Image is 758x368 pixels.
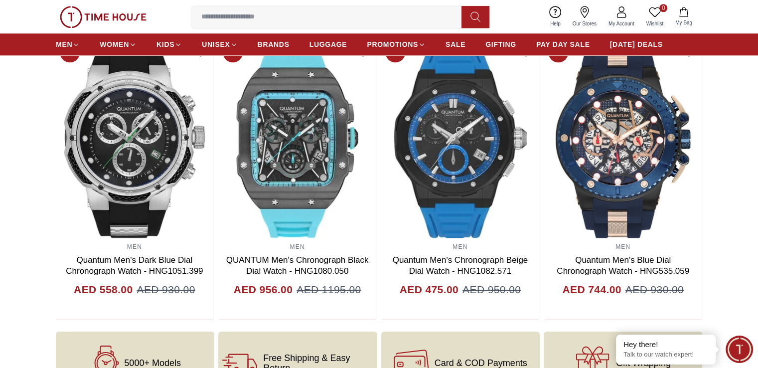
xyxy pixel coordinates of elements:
div: Hey there! [623,340,708,350]
span: PROMOTIONS [367,39,418,49]
span: AED 1195.00 [297,282,361,298]
img: Quantum Men's Dark Blue Dial Chronograph Watch - HNG1051.399 [56,38,213,238]
span: My Bag [671,19,696,26]
span: GIFTING [485,39,516,49]
a: MEN [127,243,142,250]
img: Quantum Men's Chronograph Beige Dial Watch - HNG1082.571 [382,38,539,238]
span: KIDS [156,39,174,49]
button: My Bag [669,5,698,28]
span: Card & COD Payments [435,358,527,368]
span: My Account [605,20,638,27]
a: UNISEX [202,35,237,53]
span: Help [546,20,565,27]
a: MEN [453,243,467,250]
a: MEN [615,243,630,250]
span: Wishlist [642,20,667,27]
span: BRANDS [258,39,290,49]
span: UNISEX [202,39,230,49]
a: PROMOTIONS [367,35,426,53]
h4: AED 956.00 [234,282,293,298]
a: Help [544,4,567,29]
span: [DATE] DEALS [610,39,663,49]
h4: AED 744.00 [562,282,621,298]
img: QUANTUM Men's Chronograph Black Dial Watch - HNG1080.050 [219,38,376,238]
p: Talk to our watch expert! [623,351,708,359]
img: Quantum Men's Blue Dial Chronograph Watch - HNG535.059 [544,38,702,238]
span: MEN [56,39,72,49]
a: QUANTUM Men's Chronograph Black Dial Watch - HNG1080.050 [226,255,369,276]
a: KIDS [156,35,182,53]
a: MEN [290,243,304,250]
a: PAY DAY SALE [536,35,590,53]
img: ... [60,6,147,28]
a: GIFTING [485,35,516,53]
a: SALE [446,35,465,53]
h4: AED 558.00 [74,282,133,298]
a: BRANDS [258,35,290,53]
a: 0Wishlist [640,4,669,29]
a: LUGGAGE [309,35,347,53]
span: AED 930.00 [137,282,195,298]
span: 0 [659,4,667,12]
span: 5000+ Models [124,358,181,368]
a: [DATE] DEALS [610,35,663,53]
span: AED 950.00 [462,282,521,298]
a: WOMEN [100,35,137,53]
h4: AED 475.00 [400,282,458,298]
span: AED 930.00 [625,282,684,298]
span: Gift Wrapping [616,358,671,368]
span: Our Stores [569,20,601,27]
a: Our Stores [567,4,603,29]
a: Quantum Men's Chronograph Beige Dial Watch - HNG1082.571 [393,255,528,276]
a: Quantum Men's Dark Blue Dial Chronograph Watch - HNG1051.399 [66,255,203,276]
span: SALE [446,39,465,49]
a: MEN [56,35,80,53]
span: PAY DAY SALE [536,39,590,49]
span: LUGGAGE [309,39,347,49]
span: WOMEN [100,39,129,49]
a: Quantum Men's Blue Dial Chronograph Watch - HNG535.059 [557,255,689,276]
div: Chat Widget [726,336,753,363]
